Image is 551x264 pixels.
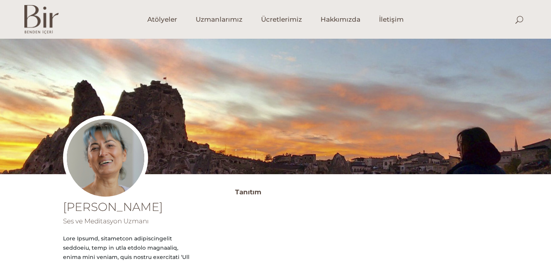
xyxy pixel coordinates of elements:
h1: [PERSON_NAME] [63,201,193,213]
span: Hakkımızda [321,15,360,24]
span: Ücretlerimiz [261,15,302,24]
span: Atölyeler [147,15,177,24]
span: İletişim [379,15,404,24]
span: Uzmanlarımız [196,15,242,24]
span: Ses ve Meditasyon Uzmanı [63,217,148,225]
img: ezgiprofilfoto-300x300.jpg [63,115,148,201]
h3: Tanıtım [235,186,488,198]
